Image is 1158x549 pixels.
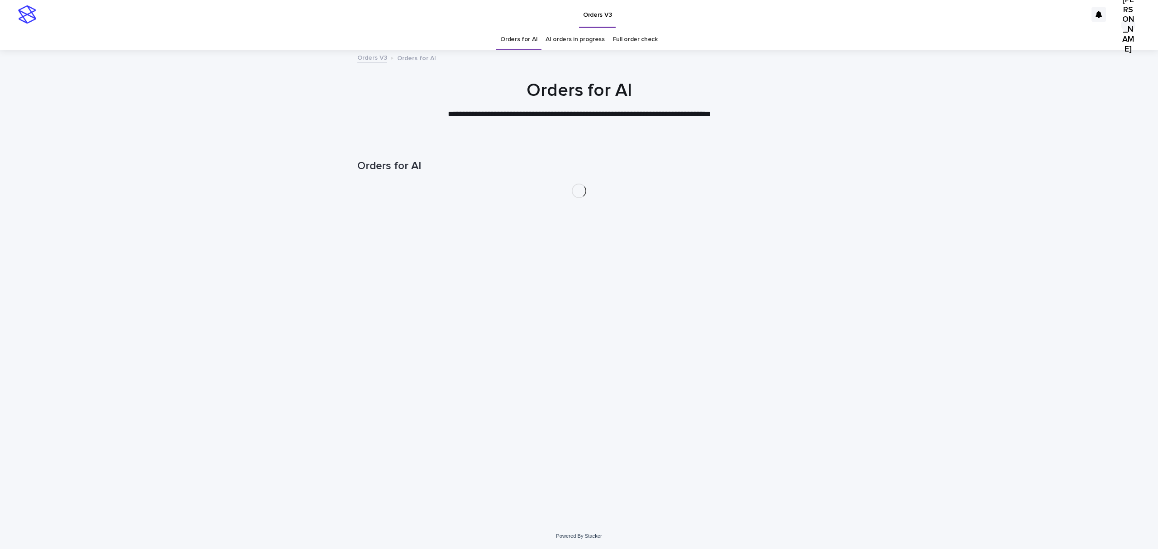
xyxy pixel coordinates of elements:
[18,5,36,24] img: stacker-logo-s-only.png
[500,29,537,50] a: Orders for AI
[613,29,658,50] a: Full order check
[1121,18,1135,32] div: [PERSON_NAME]
[556,533,602,539] a: Powered By Stacker
[357,160,801,173] h1: Orders for AI
[397,52,436,62] p: Orders for AI
[546,29,605,50] a: AI orders in progress
[357,52,387,62] a: Orders V3
[357,80,801,101] h1: Orders for AI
